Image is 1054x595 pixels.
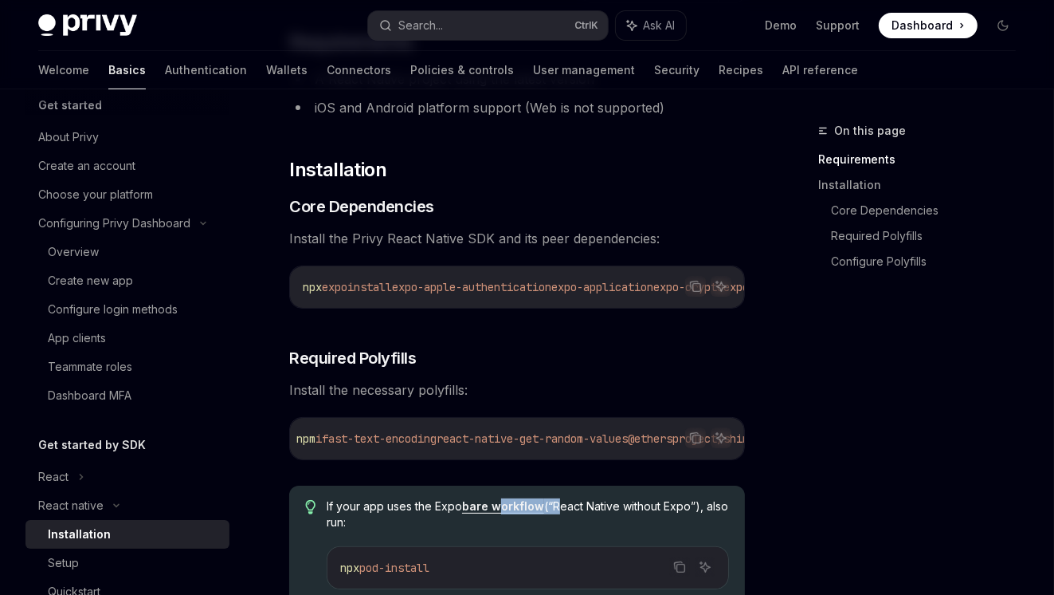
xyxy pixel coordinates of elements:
[48,525,111,544] div: Installation
[108,51,146,89] a: Basics
[25,353,229,381] a: Teammate roles
[315,431,322,446] span: i
[322,431,437,446] span: fast-text-encoding
[685,276,706,297] button: Copy the contents from the code block
[410,51,514,89] a: Policies & controls
[38,496,104,515] div: React native
[990,13,1016,38] button: Toggle dark mode
[392,280,551,294] span: expo-apple-authentication
[340,561,359,575] span: npx
[25,266,229,295] a: Create new app
[551,280,653,294] span: expo-application
[816,18,860,33] a: Support
[289,347,416,369] span: Required Polyfills
[25,549,229,577] a: Setup
[38,435,146,455] h5: Get started by SDK
[48,357,132,376] div: Teammate roles
[711,276,731,297] button: Ask AI
[25,324,229,353] a: App clients
[695,557,715,577] button: Ask AI
[327,51,391,89] a: Connectors
[38,214,190,233] div: Configuring Privy Dashboard
[327,498,729,530] span: If your app uses the Expo (“React Native without Expo”), also run:
[25,152,229,180] a: Create an account
[782,51,858,89] a: API reference
[38,51,89,89] a: Welcome
[305,500,316,514] svg: Tip
[831,223,1029,249] a: Required Polyfills
[347,280,392,294] span: install
[653,280,723,294] span: expo-crypto
[685,428,706,448] button: Copy the contents from the code block
[574,19,598,32] span: Ctrl K
[437,431,628,446] span: react-native-get-random-values
[48,554,79,573] div: Setup
[38,14,137,37] img: dark logo
[48,329,106,348] div: App clients
[303,280,322,294] span: npx
[48,386,131,405] div: Dashboard MFA
[711,428,731,448] button: Ask AI
[48,300,178,319] div: Configure login methods
[831,198,1029,223] a: Core Dependencies
[165,51,247,89] a: Authentication
[25,180,229,209] a: Choose your platform
[654,51,699,89] a: Security
[48,271,133,290] div: Create new app
[38,156,135,175] div: Create an account
[765,18,797,33] a: Demo
[818,147,1029,172] a: Requirements
[266,51,308,89] a: Wallets
[48,242,99,262] div: Overview
[296,431,315,446] span: npm
[25,238,229,266] a: Overview
[462,499,544,514] a: bare workflow
[669,557,690,577] button: Copy the contents from the code block
[616,11,686,40] button: Ask AI
[38,128,99,147] div: About Privy
[289,227,745,250] span: Install the Privy React Native SDK and its peer dependencies:
[289,97,745,119] li: iOS and Android platform support (Web is not supported)
[38,467,69,487] div: React
[25,123,229,152] a: About Privy
[368,11,607,40] button: Search...CtrlK
[818,172,1029,198] a: Installation
[719,51,763,89] a: Recipes
[25,520,229,549] a: Installation
[533,51,635,89] a: User management
[359,561,429,575] span: pod-install
[834,121,906,140] span: On this page
[289,379,745,401] span: Install the necessary polyfills:
[831,249,1029,274] a: Configure Polyfills
[38,185,153,204] div: Choose your platform
[25,295,229,324] a: Configure login methods
[891,18,953,33] span: Dashboard
[25,381,229,410] a: Dashboard MFA
[289,157,386,183] span: Installation
[398,16,443,35] div: Search...
[322,280,347,294] span: expo
[628,431,755,446] span: @ethersproject/shims
[879,13,978,38] a: Dashboard
[643,18,675,33] span: Ask AI
[289,195,434,218] span: Core Dependencies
